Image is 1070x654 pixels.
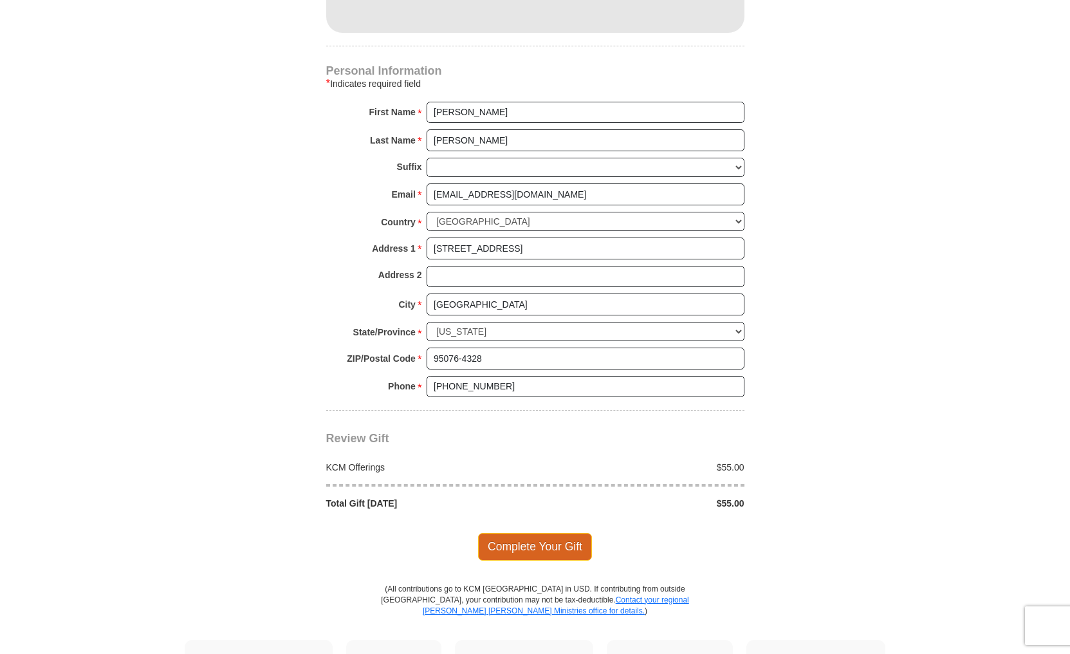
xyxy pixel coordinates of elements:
[397,158,422,176] strong: Suffix
[326,66,744,76] h4: Personal Information
[388,377,416,395] strong: Phone
[381,584,690,640] p: (All contributions go to KCM [GEOGRAPHIC_DATA] in USD. If contributing from outside [GEOGRAPHIC_D...
[370,131,416,149] strong: Last Name
[381,213,416,231] strong: Country
[392,185,416,203] strong: Email
[353,323,416,341] strong: State/Province
[369,103,416,121] strong: First Name
[326,76,744,91] div: Indicates required field
[478,533,592,560] span: Complete Your Gift
[372,239,416,257] strong: Address 1
[398,295,415,313] strong: City
[326,432,389,445] span: Review Gift
[319,497,535,510] div: Total Gift [DATE]
[378,266,422,284] strong: Address 2
[423,595,689,615] a: Contact your regional [PERSON_NAME] [PERSON_NAME] Ministries office for details.
[535,497,752,510] div: $55.00
[535,461,752,474] div: $55.00
[347,350,416,368] strong: ZIP/Postal Code
[319,461,535,474] div: KCM Offerings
